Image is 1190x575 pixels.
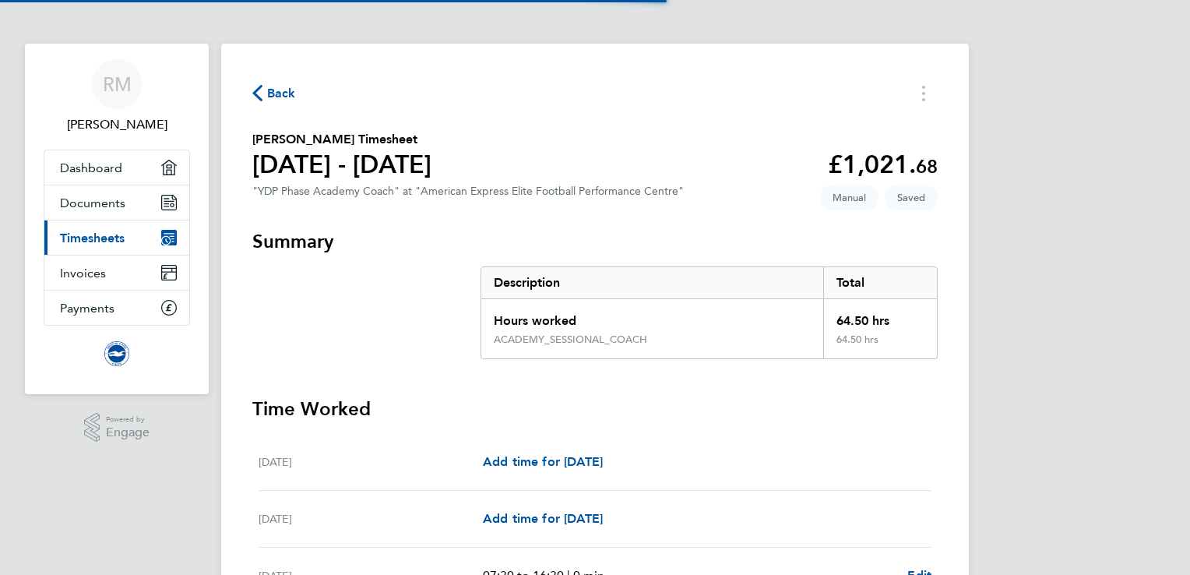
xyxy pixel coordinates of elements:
[252,229,938,254] h3: Summary
[483,453,603,471] a: Add time for [DATE]
[828,150,938,179] app-decimal: £1,021.
[44,59,190,134] a: RM[PERSON_NAME]
[481,299,823,333] div: Hours worked
[252,83,296,103] button: Back
[84,413,150,443] a: Powered byEngage
[885,185,938,210] span: This timesheet is Saved.
[106,426,150,439] span: Engage
[25,44,209,394] nav: Main navigation
[44,291,189,325] a: Payments
[483,510,603,528] a: Add time for [DATE]
[60,266,106,280] span: Invoices
[823,267,937,298] div: Total
[259,453,483,471] div: [DATE]
[820,185,878,210] span: This timesheet was manually created.
[44,341,190,366] a: Go to home page
[44,220,189,255] a: Timesheets
[267,84,296,103] span: Back
[60,196,125,210] span: Documents
[44,150,189,185] a: Dashboard
[252,130,431,149] h2: [PERSON_NAME] Timesheet
[44,185,189,220] a: Documents
[483,454,603,469] span: Add time for [DATE]
[481,267,823,298] div: Description
[483,511,603,526] span: Add time for [DATE]
[252,185,684,198] div: "YDP Phase Academy Coach" at "American Express Elite Football Performance Centre"
[494,333,647,346] div: ACADEMY_SESSIONAL_COACH
[823,299,937,333] div: 64.50 hrs
[252,149,431,180] h1: [DATE] - [DATE]
[252,397,938,422] h3: Time Worked
[103,74,132,94] span: RM
[910,81,938,105] button: Timesheets Menu
[60,301,114,316] span: Payments
[106,413,150,426] span: Powered by
[60,231,125,245] span: Timesheets
[104,341,129,366] img: brightonandhovealbion-logo-retina.png
[916,155,938,178] span: 68
[44,256,189,290] a: Invoices
[259,510,483,528] div: [DATE]
[823,333,937,358] div: 64.50 hrs
[60,161,122,175] span: Dashboard
[481,266,938,359] div: Summary
[44,115,190,134] span: Rhys Murphy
